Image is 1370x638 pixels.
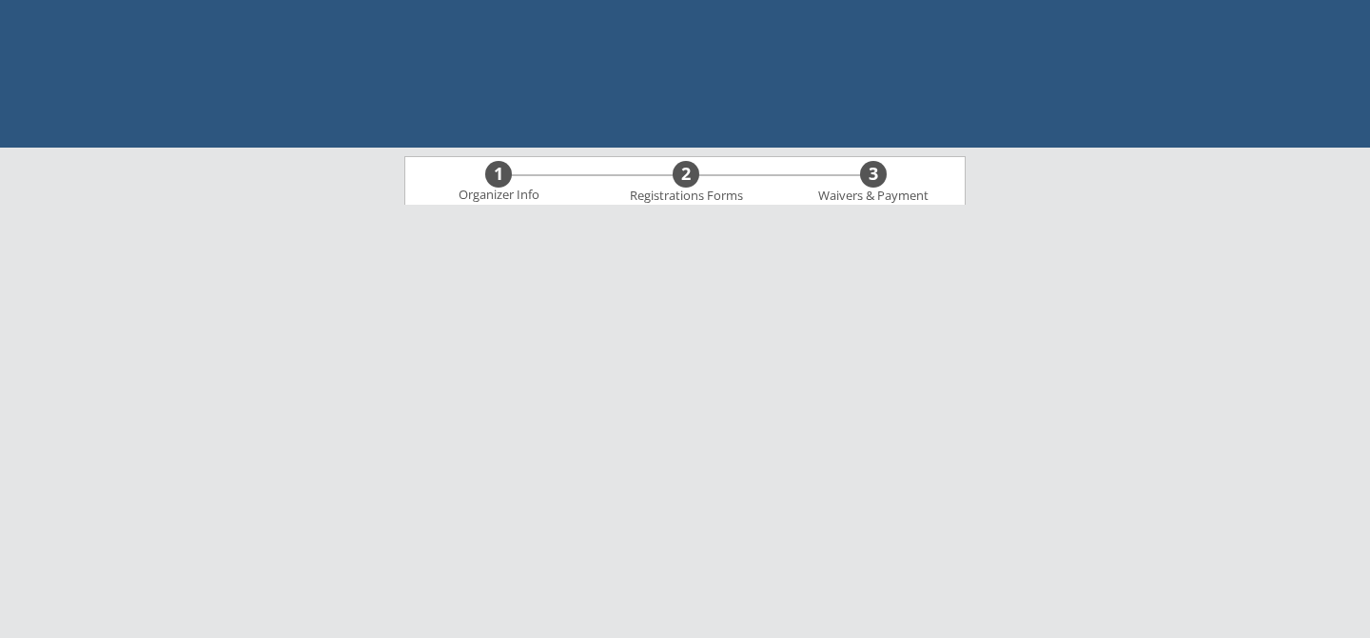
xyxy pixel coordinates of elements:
[446,188,551,203] div: Organizer Info
[673,164,699,185] div: 2
[485,164,512,185] div: 1
[620,189,752,204] div: Registrations Forms
[860,164,887,185] div: 3
[808,189,939,204] div: Waivers & Payment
